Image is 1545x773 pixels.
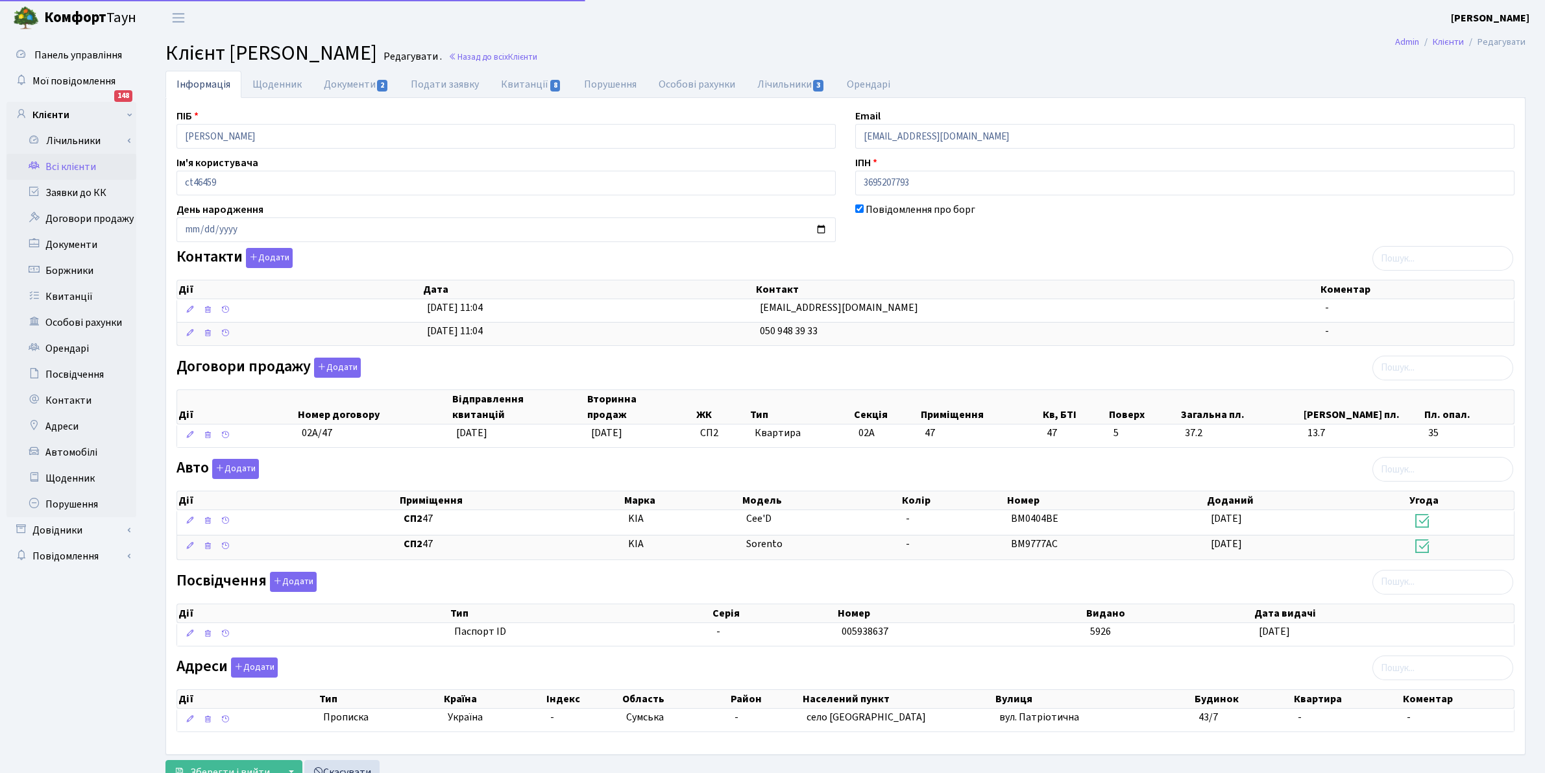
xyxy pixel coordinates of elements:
span: - [1298,710,1302,724]
th: Марка [623,491,741,509]
button: Переключити навігацію [162,7,195,29]
a: Інформація [165,71,241,98]
a: Боржники [6,258,136,284]
a: Довідники [6,517,136,543]
a: Клієнти [1433,35,1464,49]
span: 02А/47 [302,426,332,440]
button: Адреси [231,657,278,678]
th: Тип [749,390,853,424]
span: вул. Патріотична [999,710,1079,724]
th: Поверх [1108,390,1179,424]
a: Квитанції [6,284,136,310]
button: Посвідчення [270,572,317,592]
label: ІПН [855,155,877,171]
label: Договори продажу [176,358,361,378]
a: Порушення [573,71,648,98]
b: Комфорт [44,7,106,28]
span: BM9777AC [1011,537,1058,551]
th: ЖК [695,390,749,424]
th: Тип [318,690,443,708]
a: Контакти [6,387,136,413]
span: Мої повідомлення [32,74,116,88]
a: Документи [6,232,136,258]
span: - [906,511,910,526]
a: [PERSON_NAME] [1451,10,1529,26]
th: Коментар [1402,690,1514,708]
th: Приміщення [398,491,624,509]
span: 37.2 [1185,426,1297,441]
span: BM0404BE [1011,511,1058,526]
span: 2 [377,80,387,92]
span: [DATE] 11:04 [427,324,483,338]
span: 47 [925,426,935,440]
th: Тип [449,604,711,622]
a: Заявки до КК [6,180,136,206]
div: 148 [114,90,132,102]
span: KIA [628,537,644,551]
button: Авто [212,459,259,479]
span: Прописка [323,710,369,725]
button: Договори продажу [314,358,361,378]
th: Вулиця [994,690,1193,708]
a: Щоденник [6,465,136,491]
a: Особові рахунки [648,71,746,98]
a: Назад до всіхКлієнти [448,51,537,63]
span: 5926 [1090,624,1111,639]
span: Квартира [755,426,848,441]
th: Контакт [755,280,1319,299]
span: Клієнти [508,51,537,63]
a: Договори продажу [6,206,136,232]
span: [DATE] [591,426,622,440]
label: День народження [176,202,263,217]
nav: breadcrumb [1376,29,1545,56]
a: Посвідчення [6,362,136,387]
th: [PERSON_NAME] пл. [1302,390,1423,424]
th: Пл. опал. [1423,390,1514,424]
th: Номер договору [297,390,451,424]
span: 5 [1113,426,1174,441]
a: Панель управління [6,42,136,68]
button: Контакти [246,248,293,268]
a: Автомобілі [6,439,136,465]
input: Пошук... [1372,356,1513,380]
label: Контакти [176,248,293,268]
th: Приміщення [919,390,1041,424]
span: 050 948 39 33 [760,324,818,338]
a: Орендарі [6,336,136,362]
th: Видано [1085,604,1254,622]
span: Паспорт ID [454,624,706,639]
th: Колір [901,491,1006,509]
li: Редагувати [1464,35,1526,49]
span: KIA [628,511,644,526]
label: Авто [176,459,259,479]
th: Будинок [1193,690,1293,708]
label: Ім'я користувача [176,155,258,171]
span: Cee'D [746,511,772,526]
th: Область [621,690,729,708]
a: Всі клієнти [6,154,136,180]
span: - [1325,324,1329,338]
th: Дата [422,280,755,299]
th: Населений пункт [801,690,994,708]
a: Додати [209,457,259,480]
span: [EMAIL_ADDRESS][DOMAIN_NAME] [760,301,918,315]
span: 005938637 [842,624,888,639]
span: Сумська [626,710,664,724]
span: 13.7 [1308,426,1418,441]
th: Кв, БТІ [1041,390,1108,424]
th: Дії [177,491,398,509]
span: 8 [550,80,561,92]
span: [DATE] [456,426,487,440]
th: Номер [836,604,1085,622]
span: Sorento [746,537,783,551]
span: Клієнт [PERSON_NAME] [165,38,377,68]
small: Редагувати . [381,51,442,63]
span: 47 [404,537,618,552]
span: 43/7 [1198,710,1218,724]
span: - [1325,301,1329,315]
span: - [735,710,738,724]
th: Індекс [545,690,622,708]
th: Загальна пл. [1180,390,1302,424]
a: Додати [311,355,361,378]
span: - [906,537,910,551]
